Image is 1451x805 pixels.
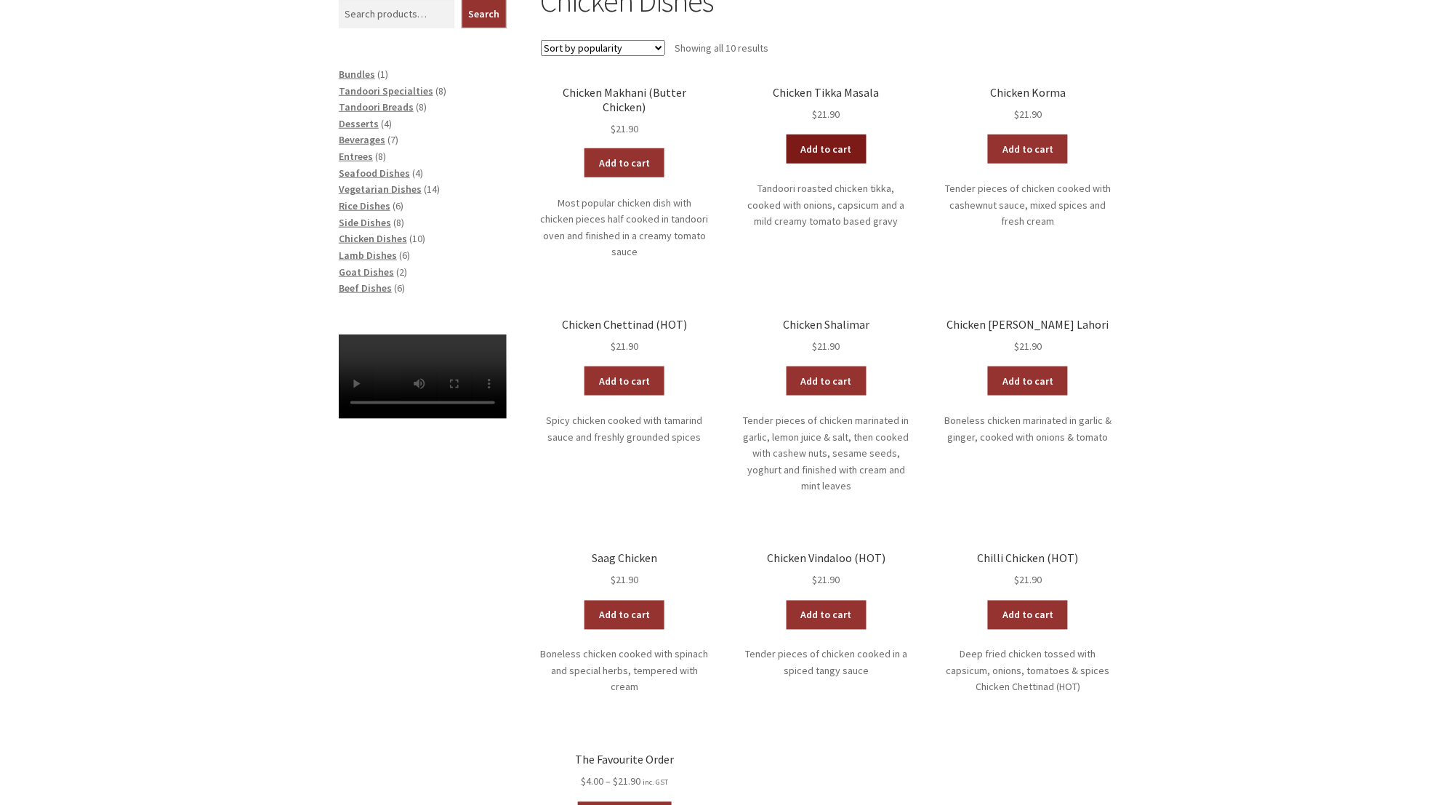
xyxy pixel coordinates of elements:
[339,183,422,196] a: Vegetarian Dishes
[397,281,402,295] span: 6
[541,753,709,790] a: The Favourite Order inc. GST
[1014,340,1042,353] bdi: 21.90
[339,199,390,212] a: Rice Dishes
[339,216,391,229] a: Side Dishes
[339,100,414,113] a: Tandoori Breads
[742,318,910,332] h2: Chicken Shalimar
[396,216,401,229] span: 8
[541,646,709,696] p: Boneless chicken cooked with spinach and special herbs, tempered with cream
[611,122,638,135] bdi: 21.90
[415,167,420,180] span: 4
[384,117,389,130] span: 4
[813,108,818,121] span: $
[613,775,618,788] span: $
[541,552,709,566] h2: Saag Chicken
[611,574,638,587] bdi: 21.90
[742,180,910,230] p: Tandoori roasted chicken tikka, cooked with onions, capsicum and a mild creamy tomato based gravy
[1014,574,1042,587] bdi: 21.90
[380,68,385,81] span: 1
[675,36,769,60] p: Showing all 10 results
[541,753,709,767] h2: The Favourite Order
[944,180,1112,230] p: Tender pieces of chicken cooked with cashewnut sauce, mixed spices and fresh cream
[613,775,640,788] bdi: 21.90
[339,232,407,245] a: Chicken Dishes
[787,135,867,164] a: Add to cart: “Chicken Tikka Masala”
[541,412,709,445] p: Spicy chicken cooked with tamarind sauce and freshly grounded spices
[584,148,664,177] a: Add to cart: “Chicken Makhani (Butter Chicken)”
[339,117,379,130] a: Desserts
[339,84,433,97] a: Tandoori Specialties
[944,552,1112,589] a: Chilli Chicken (HOT) $21.90
[944,318,1112,332] h2: Chicken [PERSON_NAME] Lahori
[339,249,397,262] a: Lamb Dishes
[611,340,638,353] bdi: 21.90
[742,552,910,589] a: Chicken Vindaloo (HOT) $21.90
[944,318,1112,355] a: Chicken [PERSON_NAME] Lahori $21.90
[339,68,375,81] a: Bundles
[742,646,910,679] p: Tender pieces of chicken cooked in a spiced tangy sauce
[1014,108,1042,121] bdi: 21.90
[787,367,867,396] a: Add to cart: “Chicken Shalimar”
[742,86,910,100] h2: Chicken Tikka Masala
[402,249,407,262] span: 6
[412,232,422,245] span: 10
[378,150,383,163] span: 8
[584,601,664,630] a: Add to cart: “Saag Chicken”
[742,412,910,494] p: Tender pieces of chicken marinated in garlic, lemon juice & salt, then cooked with cashew nuts, s...
[1014,340,1019,353] span: $
[813,108,840,121] bdi: 21.90
[339,281,392,295] a: Beef Dishes
[742,318,910,355] a: Chicken Shalimar $21.90
[541,195,709,261] p: Most popular chicken dish with chicken pieces half cooked in tandoori oven and finished in a crea...
[611,122,616,135] span: $
[339,265,394,279] a: Goat Dishes
[813,340,840,353] bdi: 21.90
[1014,574,1019,587] span: $
[813,574,818,587] span: $
[395,199,401,212] span: 6
[541,552,709,589] a: Saag Chicken $21.90
[787,601,867,630] a: Add to cart: “Chicken Vindaloo (HOT)”
[944,86,1112,123] a: Chicken Korma $21.90
[438,84,443,97] span: 8
[1014,108,1019,121] span: $
[541,86,709,137] a: Chicken Makhani (Butter Chicken) $21.90
[541,318,709,332] h2: Chicken Chettinad (HOT)
[611,340,616,353] span: $
[339,133,385,146] a: Beverages
[988,367,1068,396] a: Add to cart: “Chicken Curry Lahori”
[643,778,668,788] small: inc. GST
[581,775,603,788] bdi: 4.00
[742,552,910,566] h2: Chicken Vindaloo (HOT)
[813,340,818,353] span: $
[606,775,611,788] span: –
[339,167,410,180] a: Seafood Dishes
[581,775,586,788] span: $
[944,646,1112,696] p: Deep fried chicken tossed with capsicum, onions, tomatoes & spices Chicken Chettinad (HOT)
[390,133,395,146] span: 7
[399,265,404,279] span: 2
[944,552,1112,566] h2: Chilli Chicken (HOT)
[742,86,910,123] a: Chicken Tikka Masala $21.90
[813,574,840,587] bdi: 21.90
[988,135,1068,164] a: Add to cart: “Chicken Korma”
[944,412,1112,445] p: Boneless chicken marinated in garlic & ginger, cooked with onions & tomato
[584,367,664,396] a: Add to cart: “Chicken Chettinad (HOT)”
[944,86,1112,100] h2: Chicken Korma
[541,318,709,355] a: Chicken Chettinad (HOT) $21.90
[339,150,373,163] a: Entrees
[611,574,616,587] span: $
